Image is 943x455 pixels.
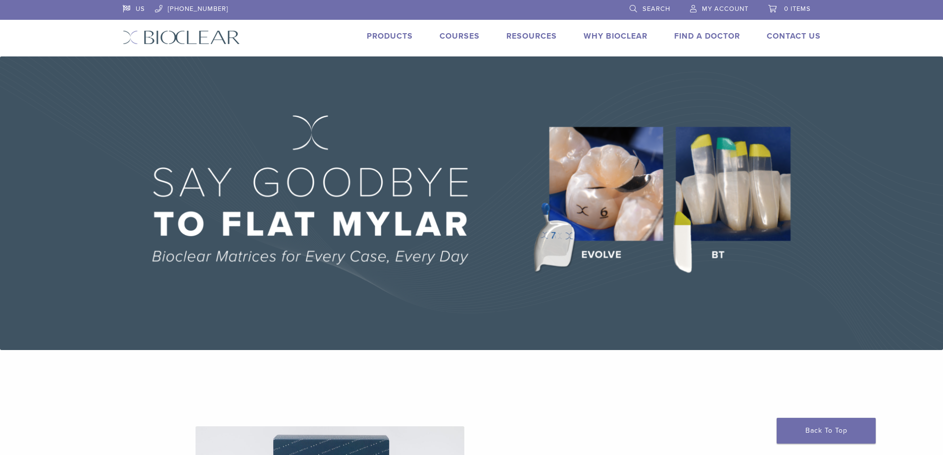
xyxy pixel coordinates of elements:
[674,31,740,41] a: Find A Doctor
[643,5,670,13] span: Search
[584,31,647,41] a: Why Bioclear
[784,5,811,13] span: 0 items
[123,30,240,45] img: Bioclear
[702,5,748,13] span: My Account
[506,31,557,41] a: Resources
[767,31,821,41] a: Contact Us
[367,31,413,41] a: Products
[440,31,480,41] a: Courses
[777,418,876,444] a: Back To Top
